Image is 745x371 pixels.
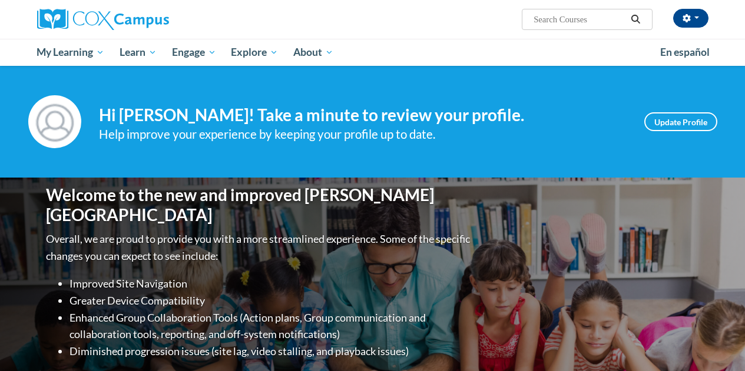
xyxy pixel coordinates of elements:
[28,95,81,148] img: Profile Image
[653,40,717,65] a: En español
[532,12,627,26] input: Search Courses
[120,45,157,59] span: Learn
[37,9,169,30] img: Cox Campus
[69,343,473,360] li: Diminished progression issues (site lag, video stalling, and playback issues)
[660,46,710,58] span: En español
[28,39,717,66] div: Main menu
[69,309,473,343] li: Enhanced Group Collaboration Tools (Action plans, Group communication and collaboration tools, re...
[69,292,473,309] li: Greater Device Compatibility
[99,105,627,125] h4: Hi [PERSON_NAME]! Take a minute to review your profile.
[37,9,249,30] a: Cox Campus
[29,39,112,66] a: My Learning
[46,230,473,265] p: Overall, we are proud to provide you with a more streamlined experience. Some of the specific cha...
[231,45,278,59] span: Explore
[293,45,333,59] span: About
[99,125,627,144] div: Help improve your experience by keeping your profile up to date.
[673,9,708,28] button: Account Settings
[112,39,164,66] a: Learn
[223,39,286,66] a: Explore
[69,275,473,292] li: Improved Site Navigation
[698,324,736,362] iframe: Button to launch messaging window
[627,12,644,26] button: Search
[286,39,341,66] a: About
[164,39,224,66] a: Engage
[46,185,473,225] h1: Welcome to the new and improved [PERSON_NAME][GEOGRAPHIC_DATA]
[172,45,216,59] span: Engage
[644,112,717,131] a: Update Profile
[37,45,104,59] span: My Learning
